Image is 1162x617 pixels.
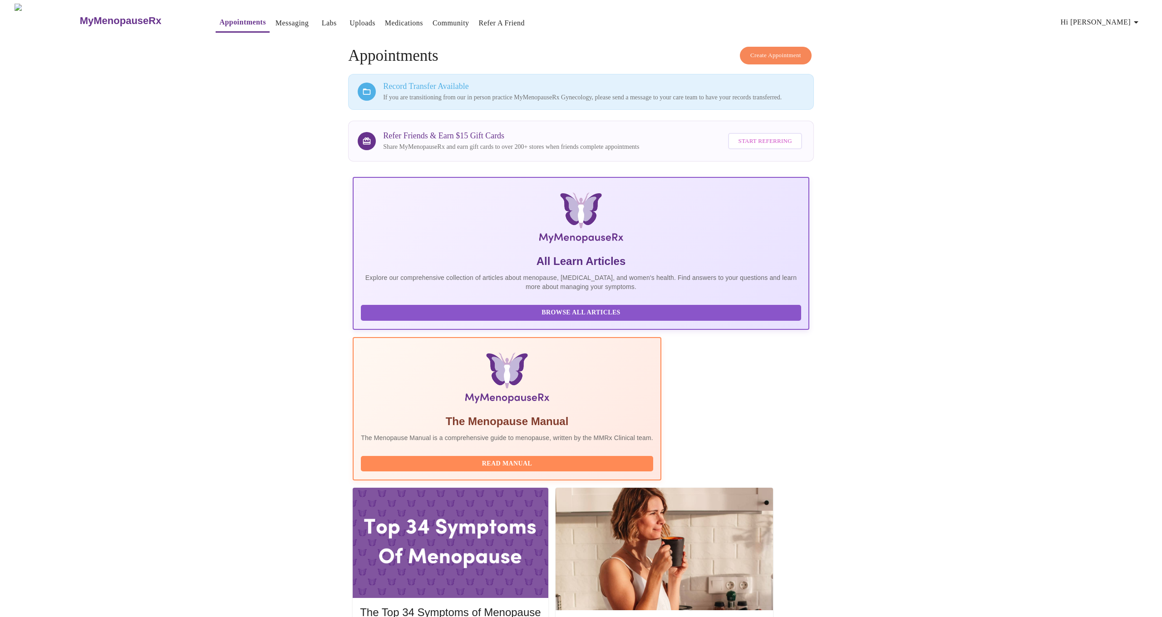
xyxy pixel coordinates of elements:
a: MyMenopauseRx [79,5,197,37]
button: Read Manual [361,456,653,472]
h5: The Menopause Manual [361,414,653,429]
a: Refer a Friend [479,17,525,29]
span: Create Appointment [750,50,801,61]
h3: Record Transfer Available [383,82,804,91]
img: MyMenopauseRx Logo [15,4,79,38]
a: Uploads [350,17,375,29]
a: Appointments [219,16,266,29]
button: Refer a Friend [475,14,529,32]
p: Share MyMenopauseRx and earn gift cards to over 200+ stores when friends complete appointments [383,142,639,152]
button: Messaging [272,14,312,32]
span: Browse All Articles [370,307,792,318]
button: Browse All Articles [361,305,801,321]
a: Labs [322,17,337,29]
h4: Appointments [348,47,814,65]
span: Start Referring [738,136,792,147]
a: Messaging [276,17,309,29]
a: Read Manual [361,459,655,467]
button: Medications [381,14,427,32]
button: Uploads [346,14,379,32]
button: Hi [PERSON_NAME] [1057,13,1145,31]
p: If you are transitioning from our in person practice MyMenopauseRx Gynecology, please send a mess... [383,93,804,102]
h3: MyMenopauseRx [80,15,162,27]
button: Start Referring [728,133,802,150]
a: Medications [385,17,423,29]
img: MyMenopauseRx Logo [429,192,733,247]
button: Labs [315,14,344,32]
a: Community [433,17,469,29]
button: Community [429,14,473,32]
h3: Refer Friends & Earn $15 Gift Cards [383,131,639,141]
p: Explore our comprehensive collection of articles about menopause, [MEDICAL_DATA], and women's hea... [361,273,801,291]
img: Menopause Manual [407,353,606,407]
h5: All Learn Articles [361,254,801,269]
span: Read Manual [370,458,644,470]
a: Start Referring [726,128,804,154]
button: Create Appointment [740,47,812,64]
a: Browse All Articles [361,308,803,316]
p: The Menopause Manual is a comprehensive guide to menopause, written by the MMRx Clinical team. [361,433,653,442]
span: Hi [PERSON_NAME] [1061,16,1142,29]
button: Appointments [216,13,269,33]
